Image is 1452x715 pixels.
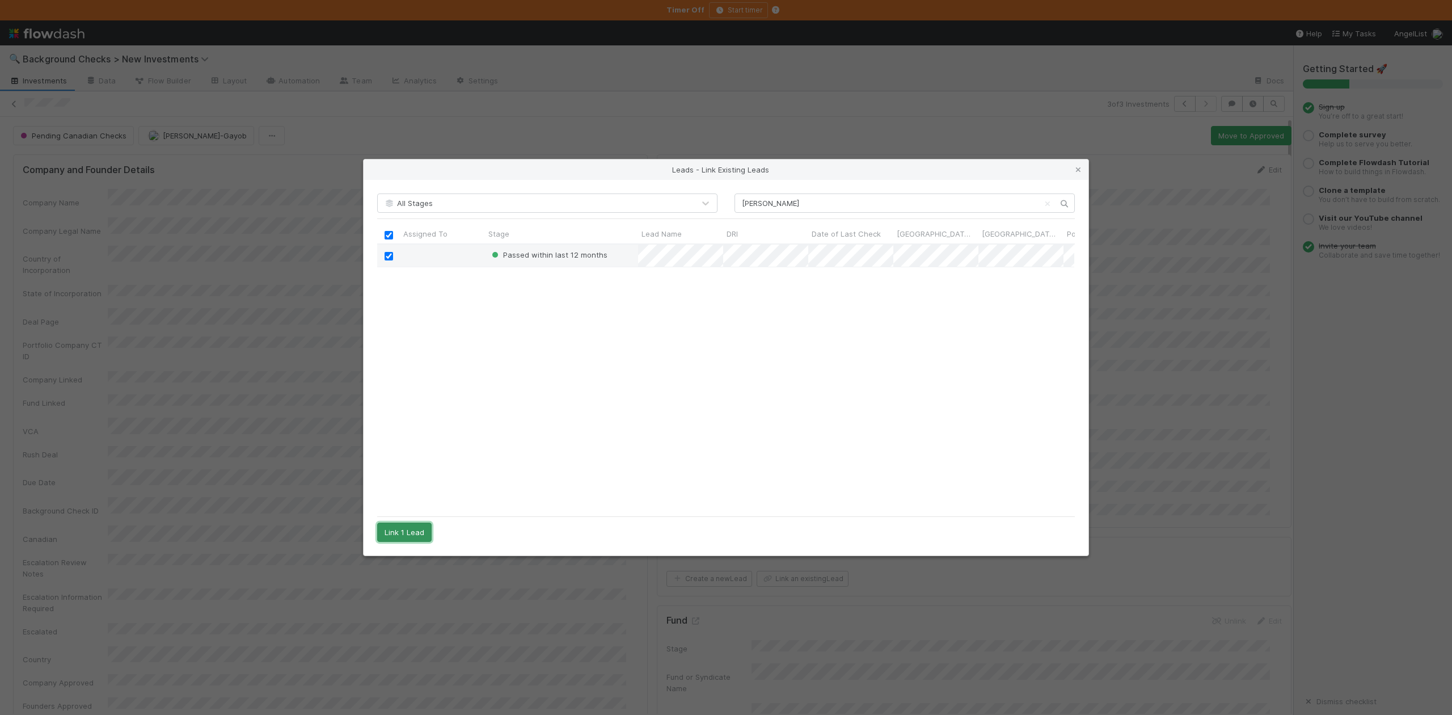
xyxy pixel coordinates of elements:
[488,228,509,239] span: Stage
[489,249,607,260] div: Passed within last 12 months
[364,159,1088,180] div: Leads - Link Existing Leads
[735,194,1075,213] input: Search
[1042,195,1053,213] button: Clear search
[897,228,976,239] span: [GEOGRAPHIC_DATA] Check?
[383,199,433,208] span: All Stages
[1067,228,1123,239] span: Potential Issues
[385,231,393,239] input: Toggle All Rows Selected
[812,228,881,239] span: Date of Last Check
[982,228,1061,239] span: [GEOGRAPHIC_DATA] Check Date
[727,228,738,239] span: DRI
[385,252,393,260] input: Toggle Row Selected
[403,228,448,239] span: Assigned To
[489,250,607,259] span: Passed within last 12 months
[641,228,682,239] span: Lead Name
[377,523,432,542] button: Link 1 Lead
